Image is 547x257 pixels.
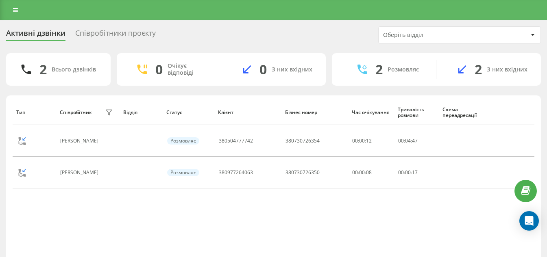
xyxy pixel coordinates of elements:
[398,107,435,119] div: Тривалість розмови
[383,32,480,39] div: Оберіть відділ
[519,211,539,231] div: Open Intercom Messenger
[352,170,389,175] div: 00:00:08
[39,62,47,77] div: 2
[405,169,411,176] span: 00
[155,62,163,77] div: 0
[405,137,411,144] span: 04
[398,170,418,175] div: : :
[285,138,320,144] div: 380730726354
[219,170,253,175] div: 380977264063
[272,66,312,73] div: З них вхідних
[487,66,527,73] div: З них вхідних
[398,169,404,176] span: 00
[352,110,390,115] div: Час очікування
[259,62,267,77] div: 0
[398,137,404,144] span: 00
[16,110,52,115] div: Тип
[442,107,487,119] div: Схема переадресації
[219,138,253,144] div: 380504777742
[475,62,482,77] div: 2
[218,110,277,115] div: Клієнт
[398,138,418,144] div: : :
[375,62,383,77] div: 2
[168,63,209,76] div: Очікує відповіді
[167,137,199,145] div: Розмовляє
[60,170,100,175] div: [PERSON_NAME]
[60,110,92,115] div: Співробітник
[352,138,389,144] div: 00:00:12
[60,138,100,144] div: [PERSON_NAME]
[123,110,159,115] div: Відділ
[412,169,418,176] span: 17
[412,137,418,144] span: 47
[6,29,65,41] div: Активні дзвінки
[52,66,96,73] div: Всього дзвінків
[285,170,320,175] div: 380730726350
[166,110,210,115] div: Статус
[75,29,156,41] div: Співробітники проєкту
[285,110,344,115] div: Бізнес номер
[388,66,419,73] div: Розмовляє
[167,169,199,176] div: Розмовляє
